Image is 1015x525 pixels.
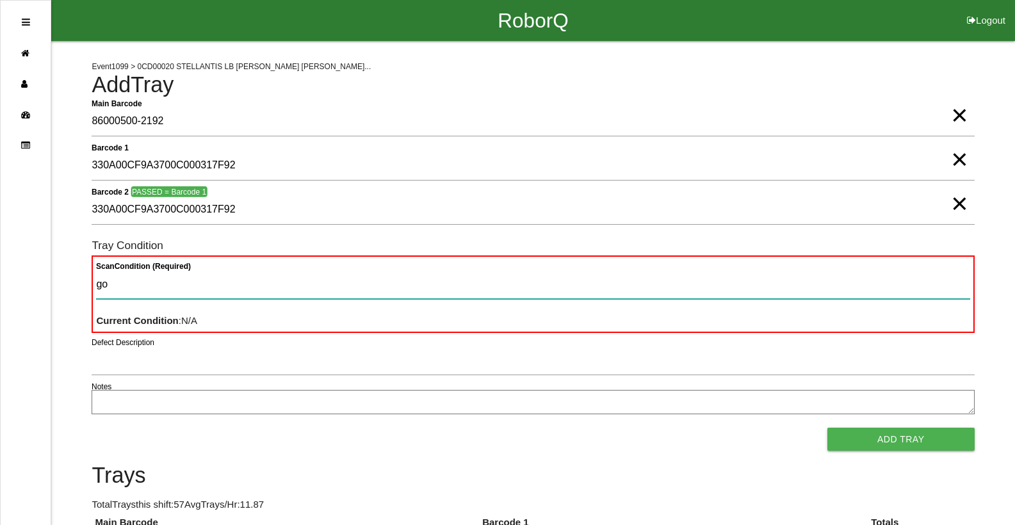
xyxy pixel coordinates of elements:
[92,73,974,97] h4: Add Tray
[96,262,191,271] b: Scan Condition (Required)
[96,315,178,326] b: Current Condition
[96,315,197,326] span: : N/A
[951,178,968,204] span: Clear Input
[92,497,974,512] p: Total Trays this shift: 57 Avg Trays /Hr: 11.87
[92,107,974,136] input: Required
[92,337,154,348] label: Defect Description
[92,187,129,196] b: Barcode 2
[92,239,974,252] h6: Tray Condition
[92,143,129,152] b: Barcode 1
[131,186,207,197] span: PASSED = Barcode 1
[951,134,968,159] span: Clear Input
[92,99,142,108] b: Main Barcode
[92,464,974,488] h4: Trays
[92,381,111,392] label: Notes
[92,62,371,71] span: Event 1099 > 0CD00020 STELLANTIS LB [PERSON_NAME] [PERSON_NAME]...
[22,7,30,38] div: Open
[827,428,975,451] button: Add Tray
[951,90,968,115] span: Clear Input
